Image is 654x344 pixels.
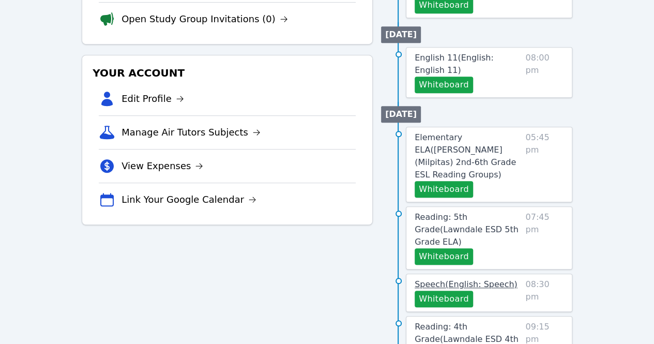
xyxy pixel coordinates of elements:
button: Whiteboard [415,77,473,93]
span: English 11 ( English: English 11 ) [415,53,494,75]
a: English 11(English: English 11) [415,52,521,77]
li: [DATE] [381,26,421,43]
span: Elementary ELA ( [PERSON_NAME] (Milpitas) 2nd-6th Grade ESL Reading Groups ) [415,132,516,180]
span: Speech ( English: Speech ) [415,279,518,289]
button: Whiteboard [415,181,473,198]
a: Open Study Group Invitations (0) [121,12,288,26]
a: Edit Profile [121,92,184,106]
a: Reading: 5th Grade(Lawndale ESD 5th Grade ELA) [415,211,521,248]
a: View Expenses [121,159,203,173]
button: Whiteboard [415,291,473,307]
a: Link Your Google Calendar [121,192,256,207]
button: Whiteboard [415,248,473,265]
a: Elementary ELA([PERSON_NAME] (Milpitas) 2nd-6th Grade ESL Reading Groups) [415,131,521,181]
span: 05:45 pm [525,131,564,198]
span: 07:45 pm [525,211,564,265]
a: Manage Air Tutors Subjects [121,125,261,140]
span: 08:00 pm [525,52,564,93]
span: 08:30 pm [525,278,564,307]
a: Speech(English: Speech) [415,278,518,291]
span: Reading: 5th Grade ( Lawndale ESD 5th Grade ELA ) [415,212,519,247]
h3: Your Account [90,64,364,82]
li: [DATE] [381,106,421,123]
